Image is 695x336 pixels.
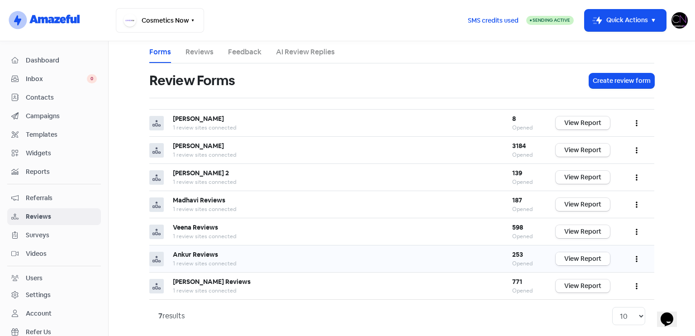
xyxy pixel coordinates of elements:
a: Campaigns [7,108,101,125]
span: 1 review sites connected [173,151,236,158]
div: Settings [26,290,51,300]
span: Videos [26,249,97,259]
button: Create review form [589,73,654,88]
span: Templates [26,130,97,139]
iframe: chat widget [657,300,686,327]
a: View Report [556,116,610,130]
div: results [158,311,185,322]
b: [PERSON_NAME] [173,142,224,150]
a: Templates [7,126,101,143]
div: Opened [512,232,538,240]
span: 1 review sites connected [173,206,236,213]
div: Opened [512,124,538,132]
div: Opened [512,287,538,295]
img: User [671,12,688,29]
b: Ankur Reviews [173,250,218,259]
a: AI Review Replies [276,47,335,58]
a: Referrals [7,190,101,206]
span: Widgets [26,149,97,158]
a: View Report [556,171,610,184]
span: 1 review sites connected [173,260,236,267]
a: Settings [7,287,101,303]
span: SMS credits used [468,16,519,25]
div: Opened [512,205,538,213]
a: SMS credits used [460,15,526,24]
span: 0 [87,74,97,83]
div: Opened [512,151,538,159]
b: 253 [512,250,523,259]
button: Quick Actions [585,10,666,31]
b: 598 [512,223,523,231]
b: 8 [512,115,516,123]
a: Widgets [7,145,101,162]
span: 1 review sites connected [173,287,236,294]
b: [PERSON_NAME] [173,115,224,123]
div: Account [26,309,52,318]
span: Surveys [26,230,97,240]
h1: Review Forms [149,66,235,95]
b: 771 [512,278,522,286]
b: Madhavi Reviews [173,196,225,204]
a: Account [7,305,101,322]
a: Forms [149,47,171,58]
div: Opened [512,178,538,186]
a: Contacts [7,89,101,106]
span: Reports [26,167,97,177]
span: Reviews [26,212,97,221]
b: [PERSON_NAME] 2 [173,169,229,177]
b: 139 [512,169,522,177]
a: Dashboard [7,52,101,69]
b: Veena Reviews [173,223,218,231]
a: View Report [556,144,610,157]
div: Users [26,274,43,283]
a: Feedback [228,47,262,58]
button: Cosmetics Now [116,8,204,33]
a: Surveys [7,227,101,244]
a: Reviews [186,47,214,58]
a: Users [7,270,101,287]
span: 1 review sites connected [173,178,236,186]
a: Inbox 0 [7,71,101,87]
div: Opened [512,259,538,268]
span: Dashboard [26,56,97,65]
a: View Report [556,225,610,238]
b: 3184 [512,142,526,150]
span: Campaigns [26,111,97,121]
span: 1 review sites connected [173,124,236,131]
span: Sending Active [533,17,570,23]
span: Inbox [26,74,87,84]
a: Reviews [7,208,101,225]
span: 1 review sites connected [173,233,236,240]
a: Sending Active [526,15,574,26]
a: Reports [7,163,101,180]
span: Contacts [26,93,97,102]
a: View Report [556,279,610,293]
strong: 7 [158,311,162,321]
a: View Report [556,198,610,211]
a: View Report [556,252,610,265]
b: 187 [512,196,522,204]
span: Referrals [26,193,97,203]
b: [PERSON_NAME] Reviews [173,278,251,286]
a: Videos [7,245,101,262]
